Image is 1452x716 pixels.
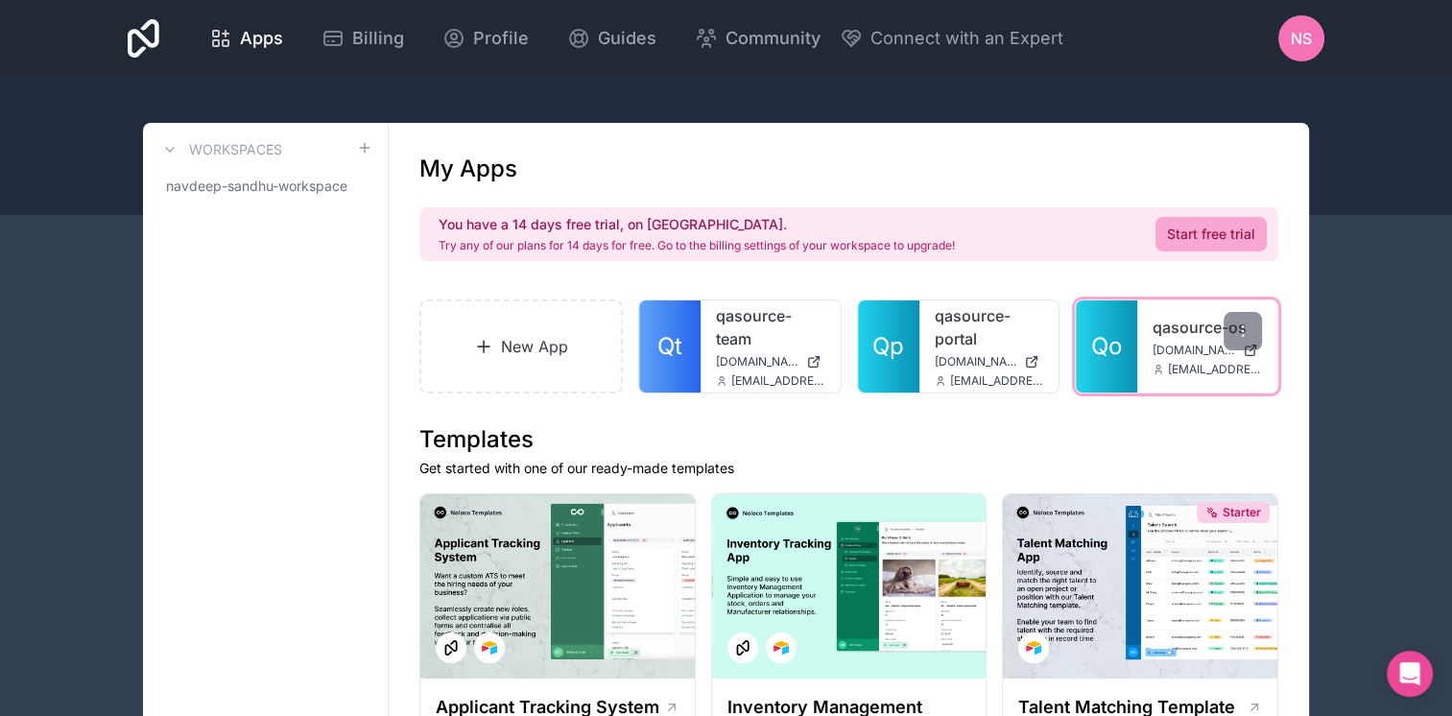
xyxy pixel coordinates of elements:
span: Guides [598,25,656,52]
img: Airtable Logo [1026,640,1041,656]
a: Qt [639,300,701,393]
a: [DOMAIN_NAME] [716,354,825,370]
a: qasource-team [716,304,825,350]
img: Airtable Logo [482,640,497,656]
a: Start free trial [1155,217,1267,251]
span: nS [1291,27,1312,50]
a: Qo [1076,300,1137,393]
p: Get started with one of our ready-made templates [419,459,1278,478]
a: Community [679,17,836,60]
a: [DOMAIN_NAME] [935,354,1044,370]
a: navdeep-sandhu-workspace [158,169,372,203]
span: [EMAIL_ADDRESS][DOMAIN_NAME] [731,373,825,389]
h1: Templates [419,424,1278,455]
h3: Workspaces [189,140,282,159]
span: [DOMAIN_NAME] [1153,343,1235,358]
span: [EMAIL_ADDRESS][DOMAIN_NAME] [950,373,1044,389]
span: Qt [657,331,682,362]
span: Qo [1091,331,1122,362]
span: Profile [473,25,529,52]
h1: My Apps [419,154,517,184]
a: qasource-os [1153,316,1262,339]
span: [DOMAIN_NAME] [716,354,798,370]
div: Open Intercom Messenger [1387,651,1433,697]
span: [EMAIL_ADDRESS][DOMAIN_NAME] [1168,362,1262,377]
a: Profile [427,17,544,60]
a: Guides [552,17,672,60]
span: [DOMAIN_NAME] [935,354,1017,370]
a: [DOMAIN_NAME] [1153,343,1262,358]
a: New App [419,299,623,394]
span: navdeep-sandhu-workspace [166,177,347,196]
a: qasource-portal [935,304,1044,350]
span: Community [726,25,821,52]
span: Qp [872,331,904,362]
a: Billing [306,17,419,60]
p: Try any of our plans for 14 days for free. Go to the billing settings of your workspace to upgrade! [439,238,955,253]
a: Workspaces [158,138,282,161]
h2: You have a 14 days free trial, on [GEOGRAPHIC_DATA]. [439,215,955,234]
span: Connect with an Expert [870,25,1063,52]
span: Apps [240,25,283,52]
a: Qp [858,300,919,393]
span: Billing [352,25,404,52]
img: Airtable Logo [774,640,789,656]
a: Apps [194,17,298,60]
button: Connect with an Expert [840,25,1063,52]
span: Starter [1223,505,1261,520]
